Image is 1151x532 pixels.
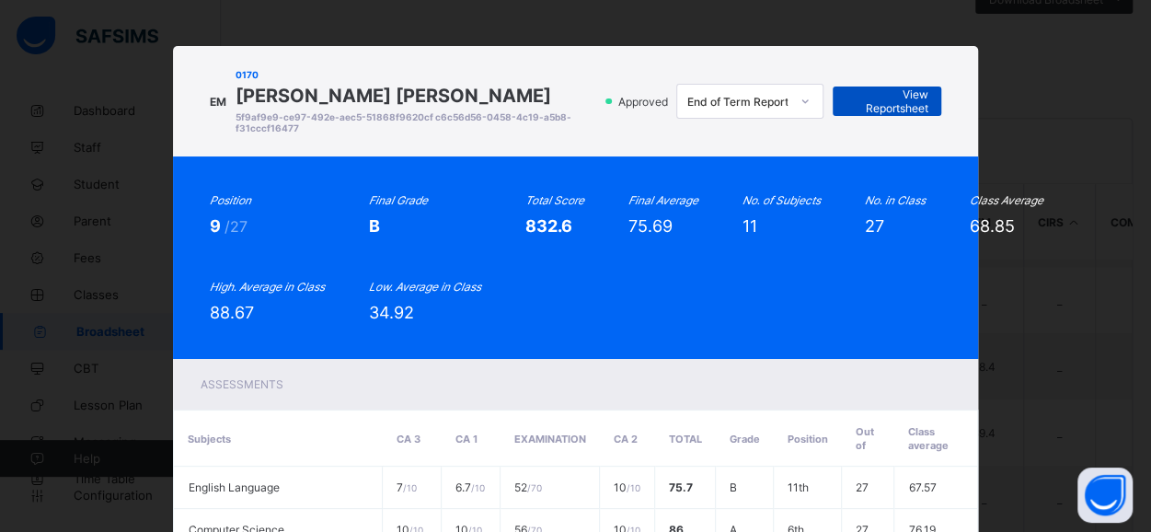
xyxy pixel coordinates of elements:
span: Out of [856,425,874,452]
span: CA 3 [397,433,420,445]
span: 75.69 [628,216,673,236]
span: [PERSON_NAME] [PERSON_NAME] [236,85,597,107]
span: B [369,216,380,236]
i: Total Score [525,193,584,207]
span: CA 2 [614,433,638,445]
span: Class average [908,425,949,452]
span: EXAMINATION [514,433,586,445]
i: Final Grade [369,193,428,207]
span: 75.7 [669,480,693,494]
span: English Language [189,480,280,494]
span: 27 [856,480,869,494]
div: End of Term Report [686,95,789,109]
i: Low. Average in Class [369,280,481,294]
span: View Reportsheet [846,87,927,115]
span: Grade [730,433,760,445]
span: 11 [742,216,757,236]
span: Subjects [188,433,231,445]
span: 67.57 [908,480,936,494]
span: 0170 [236,69,597,80]
span: 88.67 [210,303,254,322]
span: /27 [224,217,247,236]
i: Final Average [628,193,698,207]
span: 5f9af9e9-ce97-492e-aec5-51868f9620cf c6c56d56-0458-4c19-a5b8-f31cccf16477 [236,111,597,133]
i: Class Average [970,193,1043,207]
span: 34.92 [369,303,414,322]
span: / 70 [527,482,542,493]
i: No. in Class [865,193,926,207]
span: B [730,480,737,494]
button: Open asap [1077,468,1133,523]
i: High. Average in Class [210,280,325,294]
i: Position [210,193,251,207]
span: Approved [616,95,673,109]
span: 7 [397,480,417,494]
span: Assessments [201,377,283,391]
span: / 10 [403,482,417,493]
span: / 10 [471,482,485,493]
i: No. of Subjects [742,193,821,207]
span: Total [669,433,702,445]
span: / 10 [627,482,640,493]
span: 11th [788,480,809,494]
span: Position [788,433,828,445]
span: 27 [865,216,884,236]
span: CA 1 [455,433,478,445]
span: 68.85 [970,216,1015,236]
span: 9 [210,216,224,236]
span: EM [210,95,226,109]
span: 6.7 [455,480,485,494]
span: 832.6 [525,216,572,236]
span: 52 [514,480,542,494]
span: 10 [614,480,640,494]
